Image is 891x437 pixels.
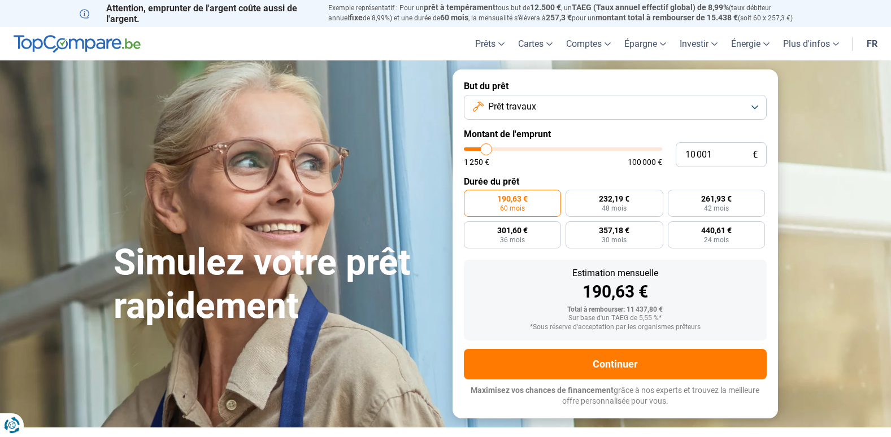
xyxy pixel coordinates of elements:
span: TAEG (Taux annuel effectif global) de 8,99% [572,3,729,12]
div: Estimation mensuelle [473,269,758,278]
a: Cartes [511,27,559,60]
span: 30 mois [602,237,627,243]
div: 190,63 € [473,283,758,300]
h1: Simulez votre prêt rapidement [114,241,439,328]
span: 190,63 € [497,195,528,203]
div: *Sous réserve d'acceptation par les organismes prêteurs [473,324,758,331]
a: Investir [673,27,724,60]
span: 357,18 € [599,226,629,234]
div: Total à rembourser: 11 437,80 € [473,306,758,314]
span: 24 mois [704,237,729,243]
p: Exemple représentatif : Pour un tous but de , un (taux débiteur annuel de 8,99%) et une durée de ... [328,3,812,23]
button: Prêt travaux [464,95,767,120]
span: montant total à rembourser de 15.438 € [596,13,738,22]
span: Prêt travaux [488,100,536,113]
label: Durée du prêt [464,176,767,187]
a: Comptes [559,27,618,60]
span: 36 mois [500,237,525,243]
label: Montant de l'emprunt [464,129,767,139]
a: Énergie [724,27,776,60]
a: Épargne [618,27,673,60]
span: 42 mois [704,205,729,212]
span: 232,19 € [599,195,629,203]
img: TopCompare [14,35,141,53]
div: Sur base d'un TAEG de 5,55 %* [473,314,758,322]
span: 60 mois [440,13,468,22]
span: 1 250 € [464,158,489,166]
p: grâce à nos experts et trouvez la meilleure offre personnalisée pour vous. [464,385,767,407]
a: Prêts [468,27,511,60]
span: € [753,150,758,160]
a: Plus d'infos [776,27,846,60]
p: Attention, emprunter de l'argent coûte aussi de l'argent. [80,3,315,24]
span: fixe [349,13,363,22]
span: 257,3 € [546,13,572,22]
span: 440,61 € [701,226,732,234]
span: 301,60 € [497,226,528,234]
span: 48 mois [602,205,627,212]
span: 60 mois [500,205,525,212]
label: But du prêt [464,81,767,91]
span: 261,93 € [701,195,732,203]
a: fr [860,27,884,60]
span: Maximisez vos chances de financement [471,386,614,395]
button: Continuer [464,349,767,379]
span: prêt à tempérament [424,3,496,12]
span: 100 000 € [628,158,662,166]
span: 12.500 € [530,3,561,12]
